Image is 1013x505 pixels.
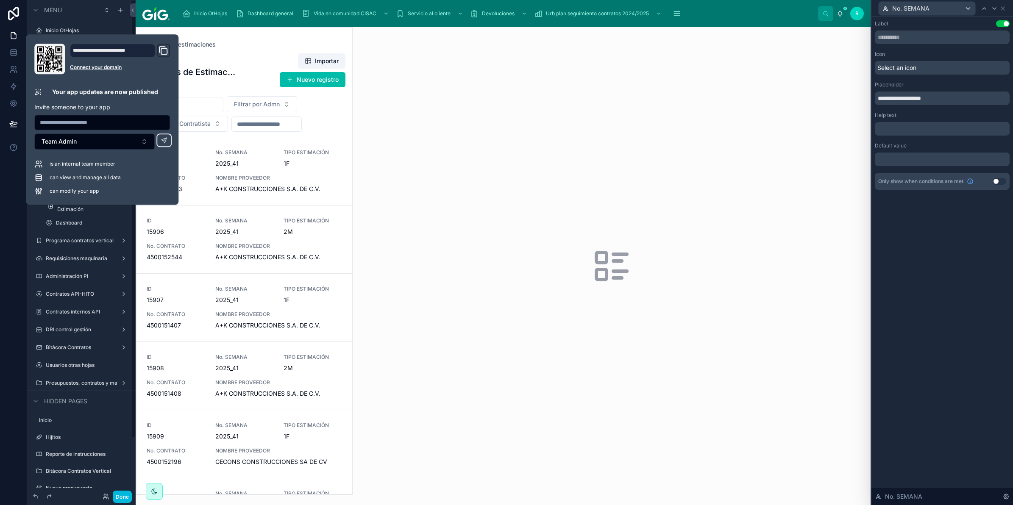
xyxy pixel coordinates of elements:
[180,6,233,21] a: Inicio OtHojas
[50,161,115,167] span: is an internal team member
[875,81,904,88] label: Placeholder
[284,286,342,292] span: TIPO ESTIMACIÓN
[234,100,280,108] span: Filtrar por Admn
[147,432,205,441] span: 15909
[143,116,228,132] button: Select Button
[176,4,818,23] div: scrollable content
[46,326,114,333] a: DRI control gestión
[147,296,205,304] span: 15907
[46,291,114,297] label: Contratos API-HITO
[215,296,274,304] span: 2025_41
[215,228,274,236] span: 2025_41
[147,286,205,292] span: ID
[408,10,451,17] span: Servicio al cliente
[875,51,885,58] label: Icon
[468,6,532,21] a: Devoluciones
[46,485,125,491] label: Nuevo presupuesto
[298,53,345,69] button: Importar
[147,490,205,497] span: ID
[215,364,274,372] span: 2025_41
[46,451,125,458] label: Reporte de instrucciones
[215,185,342,193] span: A+K CONSTRUCCIONES S.A. DE C.V.
[70,44,170,74] div: Domain and Custom Link
[46,273,114,280] label: Administración PI
[143,66,237,78] h1: Bitácoras de Estimaciones
[44,6,62,14] span: Menu
[215,311,342,318] span: NOMBRE PROVEEDOR
[215,389,342,398] span: A+K CONSTRUCCIONES S.A. DE C.V.
[215,321,342,330] span: A+K CONSTRUCCIONES S.A. DE C.V.
[113,491,132,503] button: Done
[892,4,930,13] span: No. SEMANA
[215,490,274,497] span: No. SEMANA
[875,112,896,119] label: Help text
[875,122,1010,136] div: scrollable content
[878,178,963,185] span: Only show when conditions are met
[147,228,205,236] span: 15906
[215,243,342,250] span: NOMBRE PROVEEDOR
[147,253,205,261] span: 4500152544
[875,20,888,27] div: Label
[44,397,87,405] span: Hidden pages
[280,72,345,87] a: Nuevo registro
[46,237,114,244] label: Programa contratos vertical
[315,57,339,65] span: Importar
[70,64,170,71] a: Connect your domain
[215,422,274,429] span: No. SEMANA
[875,142,907,149] label: Default value
[215,253,342,261] span: A+K CONSTRUCCIONES S.A. DE C.V.
[42,199,131,213] a: Añadir Bitácora de Estimación
[215,354,274,361] span: No. SEMANA
[147,243,205,250] span: No. CONTRATO
[52,88,158,96] p: Your app updates are now published
[284,149,342,156] span: TIPO ESTIMACIÓN
[46,27,125,34] a: Inicio OtHojas
[215,432,274,441] span: 2025_41
[885,492,922,501] span: No. SEMANA
[42,137,77,146] span: Team Admin
[46,308,114,315] label: Contratos internos API
[136,410,352,478] a: ID15909No. SEMANA2025_41TIPO ESTIMACIÓN1FNo. CONTRATO4500152196NOMBRE PROVEEDORGECONS CONSTRUCCIO...
[284,159,342,168] span: 1F
[233,6,299,21] a: Dashboard general
[532,6,666,21] a: Urb plan seguimiento contratos 2024/2025
[215,458,342,466] span: GECONS CONSTRUCCIONES SA DE CV
[142,7,170,20] img: App logo
[855,10,859,17] span: R
[136,205,352,274] a: ID15906No. SEMANA2025_41TIPO ESTIMACIÓN2MNo. CONTRATO4500152544NOMBRE PROVEEDORA+K CONSTRUCCIONES...
[153,40,216,49] span: Bitácora estimaciones
[150,119,211,128] span: Filtrar por Contratista
[46,255,114,262] label: Requisiciones maquinaria
[46,468,125,474] a: Bitácora Contratos Vertical
[147,321,205,330] span: 4500151407
[227,96,297,112] button: Select Button
[393,6,468,21] a: Servicio al cliente
[215,286,274,292] span: No. SEMANA
[34,133,155,150] button: Select Button
[215,149,274,156] span: No. SEMANA
[215,379,342,386] span: NOMBRE PROVEEDOR
[284,432,342,441] span: 1F
[215,447,342,454] span: NOMBRE PROVEEDOR
[147,447,205,454] span: No. CONTRATO
[147,217,205,224] span: ID
[136,137,352,205] a: ID15905No. SEMANA2025_41TIPO ESTIMACIÓN1FNo. CONTRATO4500152543NOMBRE PROVEEDORA+K CONSTRUCCIONES...
[284,364,342,372] span: 2M
[136,274,352,342] a: ID15907No. SEMANA2025_41TIPO ESTIMACIÓN1FNo. CONTRATO4500151407NOMBRE PROVEEDORA+K CONSTRUCCIONES...
[194,10,227,17] span: Inicio OtHojas
[147,379,205,386] span: No. CONTRATO
[56,219,125,226] label: Dashboard
[215,217,274,224] span: No. SEMANA
[284,490,342,497] span: TIPO ESTIMACIÓN
[878,1,976,16] button: No. SEMANA
[46,344,114,351] a: Bitácora Contratos
[39,417,125,424] label: Inicio
[147,458,205,466] span: 4500152196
